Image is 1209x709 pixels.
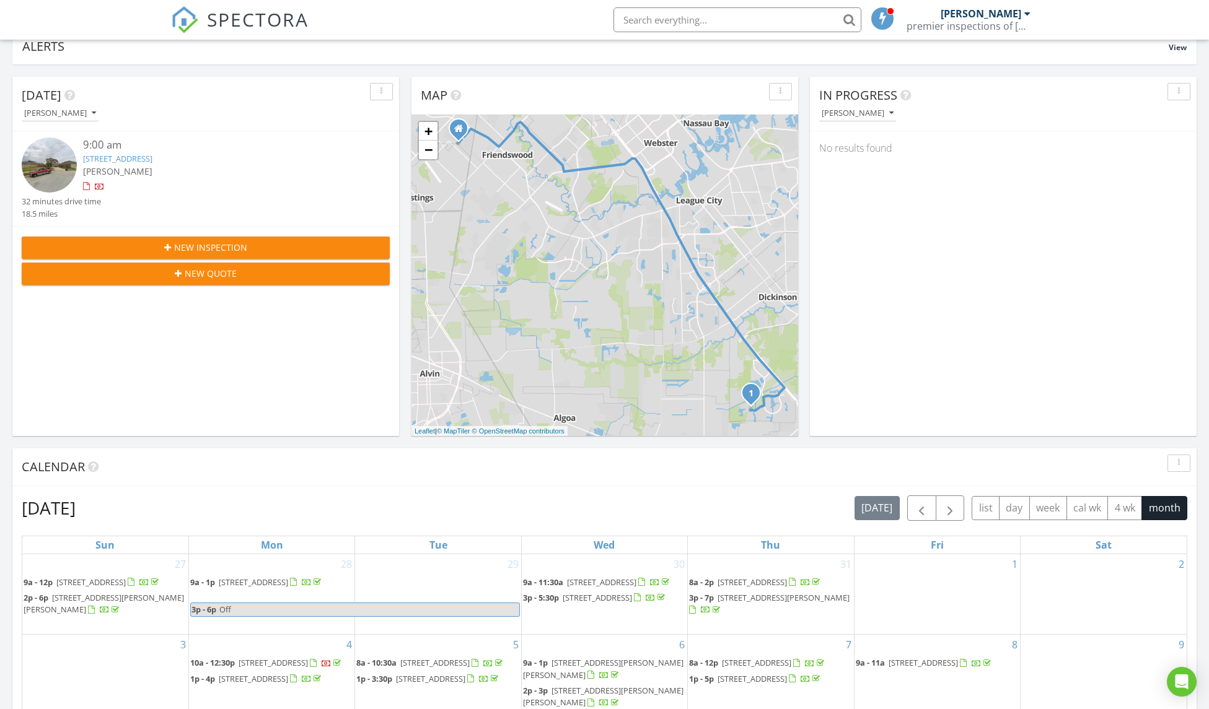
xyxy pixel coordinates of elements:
span: [STREET_ADDRESS] [722,657,791,668]
span: Calendar [22,458,85,475]
span: [STREET_ADDRESS][PERSON_NAME][PERSON_NAME] [24,592,184,615]
span: 9a - 11:30a [523,576,563,588]
span: View [1169,42,1187,53]
div: 32 minutes drive time [22,196,101,207]
a: Go to July 28, 2025 [338,554,354,574]
td: Go to July 27, 2025 [22,554,188,635]
a: 2p - 3p [STREET_ADDRESS][PERSON_NAME][PERSON_NAME] [523,685,684,708]
span: SPECTORA [207,6,309,32]
td: Go to July 29, 2025 [355,554,521,635]
div: [PERSON_NAME] [24,109,96,118]
span: 10a - 12:30p [190,657,235,668]
span: 1p - 5p [689,673,714,684]
span: [DATE] [22,87,61,103]
span: [STREET_ADDRESS][PERSON_NAME] [718,592,850,603]
input: Search everything... [613,7,861,32]
a: 1p - 4p [STREET_ADDRESS] [190,672,353,687]
a: Saturday [1093,536,1114,554]
td: Go to August 2, 2025 [1021,554,1187,635]
a: 9:00 am [STREET_ADDRESS] [PERSON_NAME] 32 minutes drive time 18.5 miles [22,137,390,220]
a: Go to July 27, 2025 [172,554,188,574]
td: Go to July 31, 2025 [688,554,854,635]
div: [PERSON_NAME] [941,7,1021,20]
button: New Inspection [22,237,390,259]
a: 8a - 2p [STREET_ADDRESS] [689,576,822,588]
a: 9a - 1p [STREET_ADDRESS] [190,575,353,590]
a: Leaflet [415,427,435,435]
span: 9a - 1p [190,576,215,588]
div: [PERSON_NAME] [822,109,894,118]
span: [STREET_ADDRESS] [219,673,288,684]
span: 9a - 11a [856,657,885,668]
span: 2p - 3p [523,685,548,696]
a: 1p - 3:30p [STREET_ADDRESS] [356,673,501,684]
a: 3p - 7p [STREET_ADDRESS][PERSON_NAME] [689,591,852,617]
button: week [1029,496,1067,520]
a: 2p - 6p [STREET_ADDRESS][PERSON_NAME][PERSON_NAME] [24,592,184,615]
a: 1p - 5p [STREET_ADDRESS] [689,672,852,687]
a: Go to July 29, 2025 [505,554,521,574]
span: In Progress [819,87,897,103]
a: Friday [928,536,946,554]
span: [STREET_ADDRESS] [400,657,470,668]
a: 9a - 11a [STREET_ADDRESS] [856,656,1019,671]
a: 8a - 12p [STREET_ADDRESS] [689,656,852,671]
a: Go to July 30, 2025 [671,554,687,574]
span: [STREET_ADDRESS] [239,657,308,668]
a: 1p - 4p [STREET_ADDRESS] [190,673,323,684]
span: 8a - 10:30a [356,657,397,668]
a: 8a - 12p [STREET_ADDRESS] [689,657,827,668]
a: Go to August 8, 2025 [1009,635,1020,655]
a: 9a - 1p [STREET_ADDRESS] [190,576,323,588]
span: 2p - 6p [24,592,48,603]
div: 2711 Lantana Breeze Dr, La Marque, TX 77568 [751,393,758,400]
div: premier inspections of texas [907,20,1031,32]
span: 9a - 12p [24,576,53,588]
button: day [999,496,1030,520]
span: [STREET_ADDRESS] [718,673,787,684]
span: Map [421,87,447,103]
span: [STREET_ADDRESS] [219,576,288,588]
span: [STREET_ADDRESS] [396,673,465,684]
a: 9a - 11:30a [STREET_ADDRESS] [523,575,686,590]
a: © MapTiler [437,427,470,435]
a: Tuesday [427,536,450,554]
span: 9a - 1p [523,657,548,668]
a: SPECTORA [171,17,309,43]
a: Go to August 5, 2025 [511,635,521,655]
a: Zoom out [419,141,437,159]
div: | [411,426,568,437]
a: 9a - 12p [STREET_ADDRESS] [24,576,161,588]
a: Monday [258,536,286,554]
a: Go to August 6, 2025 [677,635,687,655]
a: Go to August 3, 2025 [178,635,188,655]
button: New Quote [22,263,390,285]
a: Go to July 31, 2025 [838,554,854,574]
a: Sunday [93,536,117,554]
a: 9a - 1p [STREET_ADDRESS][PERSON_NAME][PERSON_NAME] [523,657,684,680]
img: streetview [22,137,77,193]
button: Next month [936,495,965,521]
img: The Best Home Inspection Software - Spectora [171,6,198,33]
a: Go to August 4, 2025 [344,635,354,655]
div: No results found [810,131,1197,165]
span: [STREET_ADDRESS] [563,592,632,603]
a: Thursday [758,536,783,554]
span: 3p - 6p [191,603,217,616]
a: 1p - 3:30p [STREET_ADDRESS] [356,672,519,687]
a: [STREET_ADDRESS] [83,153,152,164]
h2: [DATE] [22,495,76,520]
div: 18.5 miles [22,208,101,220]
td: Go to July 30, 2025 [521,554,687,635]
a: Zoom in [419,122,437,141]
span: New Inspection [174,241,247,254]
a: Wednesday [591,536,617,554]
span: 1p - 3:30p [356,673,392,684]
a: Go to August 2, 2025 [1176,554,1187,574]
a: Go to August 9, 2025 [1176,635,1187,655]
span: New Quote [185,267,237,280]
button: [PERSON_NAME] [819,105,896,122]
a: 1p - 5p [STREET_ADDRESS] [689,673,822,684]
button: [PERSON_NAME] [22,105,99,122]
a: 9a - 12p [STREET_ADDRESS] [24,575,187,590]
